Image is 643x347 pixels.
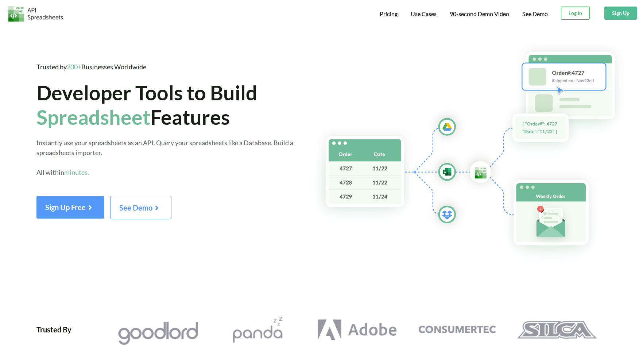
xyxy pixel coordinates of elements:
[36,80,257,129] span: Developer Tools to Build Features
[411,10,437,17] span: Use Cases
[108,317,208,347] a: Goodlord Logo
[507,317,607,343] a: Silca Logo
[36,139,293,176] span: Instantly use your spreadsheets as an API. Query your spreadsheets like a Database. Build a sprea...
[36,105,150,129] span: Spreadsheet
[64,168,89,176] span: minutes.
[309,40,643,265] img: Hero Spreadsheet Flow
[119,203,162,212] span: See Demo
[67,63,81,71] span: 200+
[417,317,497,343] img: Consumertec Logo
[604,7,637,20] button: Sign Up
[110,206,171,212] a: See Demo
[110,196,171,219] button: See Demo
[208,317,307,343] a: Pandazzz Logo
[36,317,71,347] div: Trusted By
[450,11,509,17] span: 90-second Demo Video
[36,196,104,219] button: Sign Up Free
[218,317,298,343] img: Pandazzz Logo
[517,317,597,343] img: Silca Logo
[45,203,96,212] span: Sign Up Free
[380,10,398,17] span: Pricing
[522,10,548,18] a: See Demo
[8,6,63,22] img: Logo.png
[118,320,198,347] img: Goodlord Logo
[561,7,590,20] button: Log In
[307,317,407,343] a: Adobe Logo
[407,317,507,343] a: Consumertec Logo
[317,317,397,343] img: Adobe Logo
[36,63,146,71] span: Trusted by Businesses Worldwide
